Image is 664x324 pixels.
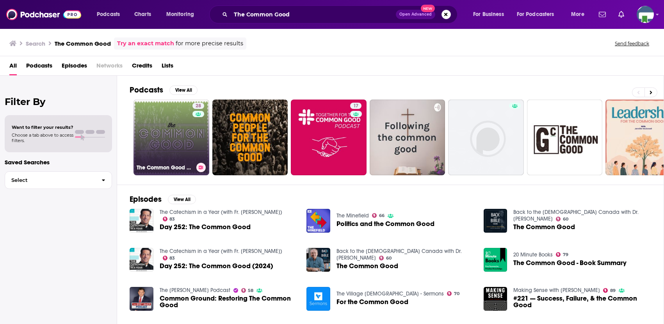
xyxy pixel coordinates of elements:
a: Day 252: The Common Good (2024) [160,263,273,269]
a: 28 [192,103,204,109]
img: #221 — Success, Failure, & the Common Good [484,287,507,311]
a: The Village Church - Sermons [336,290,444,297]
a: Day 252: The Common Good [160,224,251,230]
h3: The Common Good Podcast [137,164,193,171]
a: #221 — Success, Failure, & the Common Good [513,295,651,308]
a: 17 [350,103,361,109]
a: The Common Good [513,224,575,230]
a: The Common Good [336,263,398,269]
a: Try an exact match [117,39,174,48]
span: Monitoring [166,9,194,20]
span: Lists [162,59,173,75]
span: 58 [248,289,253,292]
h3: The Common Good [55,40,111,47]
h2: Episodes [130,194,162,204]
button: Show profile menu [637,6,654,23]
a: Podcasts [26,59,52,75]
a: The Catechism in a Year (with Fr. Mike Schmitz) [160,209,282,215]
button: open menu [161,8,204,21]
span: New [421,5,435,12]
span: 60 [563,217,568,221]
span: 83 [169,256,175,260]
a: 79 [556,252,568,257]
a: 58 [241,288,254,293]
img: Common Ground: Restoring The Common Good [130,287,153,311]
img: Politics and the Common Good [306,209,330,233]
h2: Podcasts [130,85,163,95]
a: Show notifications dropdown [596,8,609,21]
span: 83 [169,217,175,221]
a: Show notifications dropdown [615,8,627,21]
img: The Common Good [484,209,507,233]
span: More [571,9,584,20]
span: 89 [610,289,616,292]
img: Day 252: The Common Good (2024) [130,248,153,272]
a: 28The Common Good Podcast [134,100,209,175]
button: open menu [468,8,514,21]
a: Politics and the Common Good [336,221,434,227]
a: Episodes [62,59,87,75]
button: Send feedback [612,40,652,47]
span: Choose a tab above to access filters. [12,132,73,143]
span: 17 [353,102,358,110]
a: 17 [291,100,367,175]
a: The Bret Baier Podcast [160,287,230,294]
a: All [9,59,17,75]
button: View All [169,85,198,95]
span: Podcasts [97,9,120,20]
a: Charts [129,8,156,21]
span: Select [5,178,95,183]
a: 60 [556,217,568,221]
img: For the Common Good [306,287,330,311]
a: PodcastsView All [130,85,198,95]
a: 83 [163,256,175,260]
a: 83 [163,217,175,221]
a: 89 [603,288,616,293]
img: The Common Good - Book Summary [484,248,507,272]
span: 79 [563,253,568,256]
span: Logged in as KCMedia [637,6,654,23]
p: Saved Searches [5,158,112,166]
div: Search podcasts, credits, & more... [217,5,465,23]
a: Common Ground: Restoring The Common Good [160,295,297,308]
img: The Common Good [306,248,330,272]
button: Select [5,171,112,189]
h3: Search [26,40,45,47]
a: The Common Good - Book Summary [513,260,627,266]
a: 70 [447,291,459,296]
button: open menu [512,8,566,21]
a: Making Sense with Sam Harris [513,287,600,294]
span: Open Advanced [399,12,432,16]
button: View All [168,195,196,204]
h2: Filter By [5,96,112,107]
span: Networks [96,59,123,75]
a: 60 [379,256,392,260]
button: open menu [91,8,130,21]
a: The Minefield [336,212,369,219]
img: Day 252: The Common Good [130,209,153,233]
span: Want to filter your results? [12,125,73,130]
span: Credits [132,59,152,75]
a: Podchaser - Follow, Share and Rate Podcasts [6,7,81,22]
span: For Business [473,9,504,20]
